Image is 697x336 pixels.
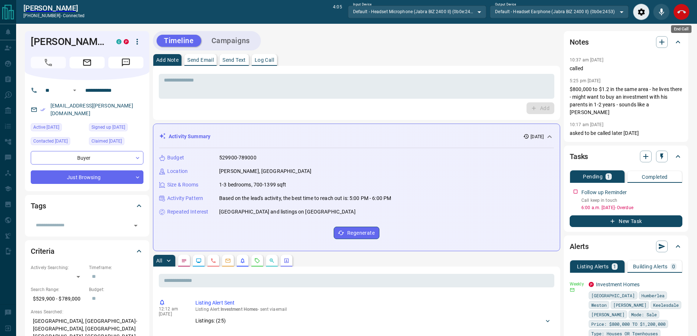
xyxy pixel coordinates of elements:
[31,36,105,48] h1: [PERSON_NAME]
[570,65,682,72] p: called
[577,264,609,269] p: Listing Alerts
[591,301,607,309] span: Weston
[31,293,85,305] p: $529,900 - $789,000
[672,264,675,269] p: 0
[31,286,85,293] p: Search Range:
[167,208,208,216] p: Repeated Interest
[583,174,603,179] p: Pending
[570,33,682,51] div: Notes
[673,4,690,20] div: End Call
[89,264,143,271] p: Timeframe:
[23,4,85,12] a: [PERSON_NAME]
[108,57,143,68] span: Message
[195,314,551,328] div: Listings: (25)
[167,181,199,189] p: Size & Rooms
[31,264,85,271] p: Actively Searching:
[671,25,692,33] div: End Call
[570,86,682,116] p: $800,000 to $1.2 in the same area - he lives there - might want to buy an investment with his par...
[219,208,356,216] p: [GEOGRAPHIC_DATA] and listings on [GEOGRAPHIC_DATA]
[124,39,129,44] div: property.ca
[581,204,682,211] p: 6:00 a.m. [DATE] - Overdue
[269,258,275,264] svg: Opportunities
[589,282,594,287] div: property.ca
[348,5,487,18] div: Default - Headset Microphone (Jabra BIZ 2400 II) (0b0e:2453)
[195,317,226,325] p: Listings: ( 25 )
[591,292,635,299] span: [GEOGRAPHIC_DATA]
[219,154,256,162] p: 529900-789000
[490,5,629,18] div: Default - Headset Earphone (Jabra BIZ 2400 II) (0b0e:2453)
[581,197,682,204] p: Call keep in touch
[40,107,45,112] svg: Email Verified
[570,122,603,127] p: 10:17 am [DATE]
[570,241,589,252] h2: Alerts
[225,258,231,264] svg: Emails
[570,215,682,227] button: New Task
[31,197,143,215] div: Tags
[596,282,640,287] a: Investment Homes
[31,123,85,133] div: Sun Jul 06 2025
[33,124,59,131] span: Active [DATE]
[31,151,143,165] div: Buyer
[581,189,627,196] p: Follow up Reminder
[181,258,187,264] svg: Notes
[31,245,55,257] h2: Criteria
[613,264,616,269] p: 1
[570,148,682,165] div: Tasks
[221,307,258,312] span: Investment Homes
[591,311,625,318] span: [PERSON_NAME]
[196,258,202,264] svg: Lead Browsing Activity
[50,103,133,116] a: [EMAIL_ADDRESS][PERSON_NAME][DOMAIN_NAME]
[570,78,601,83] p: 5:25 pm [DATE]
[167,167,188,175] p: Location
[169,133,210,140] p: Activity Summary
[219,181,286,189] p: 1-3 bedrooms, 700-1399 sqft
[641,292,664,299] span: Humberlea
[116,39,121,44] div: condos.ca
[167,195,203,202] p: Activity Pattern
[31,170,143,184] div: Just Browsing
[89,286,143,293] p: Budget:
[353,2,372,7] label: Input Device
[70,57,105,68] span: Email
[31,137,85,147] div: Fri Sep 12 2025
[31,57,66,68] span: Call
[159,312,184,317] p: [DATE]
[570,129,682,137] p: asked to be called later [DATE]
[633,4,649,20] div: Audio Settings
[23,12,85,19] p: [PHONE_NUMBER] -
[219,167,311,175] p: [PERSON_NAME], [GEOGRAPHIC_DATA]
[591,320,666,328] span: Price: $800,000 TO $1,200,000
[222,57,246,63] p: Send Text
[167,154,184,162] p: Budget
[570,281,584,287] p: Weekly
[187,57,214,63] p: Send Email
[159,130,554,143] div: Activity Summary[DATE]
[607,174,610,179] p: 1
[570,238,682,255] div: Alerts
[254,258,260,264] svg: Requests
[195,299,551,307] p: Listing Alert Sent
[159,306,184,312] p: 12:12 am
[31,309,143,315] p: Areas Searched:
[31,200,46,212] h2: Tags
[255,57,274,63] p: Log Call
[156,258,162,263] p: All
[240,258,246,264] svg: Listing Alerts
[633,264,668,269] p: Building Alerts
[613,301,647,309] span: [PERSON_NAME]
[653,301,679,309] span: Keelesdale
[89,137,143,147] div: Sat Oct 05 2024
[334,227,379,239] button: Regenerate
[63,13,85,18] span: connected
[570,151,588,162] h2: Tasks
[631,311,657,318] span: Mode: Sale
[195,307,551,312] p: Listing Alert : - sent via email
[642,174,668,180] p: Completed
[91,137,122,145] span: Claimed [DATE]
[131,220,141,231] button: Open
[156,57,179,63] p: Add Note
[495,2,516,7] label: Output Device
[219,195,391,202] p: Based on the lead's activity, the best time to reach out is: 5:00 PM - 6:00 PM
[570,287,575,292] svg: Email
